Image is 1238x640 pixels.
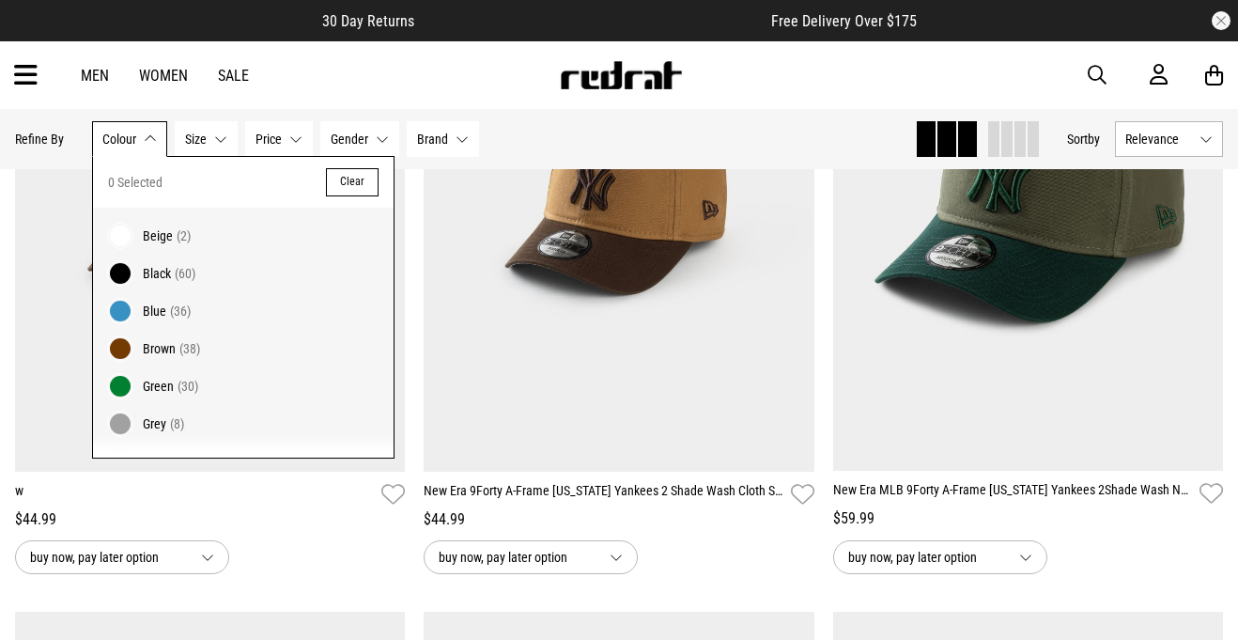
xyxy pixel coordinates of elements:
button: Gender [320,121,399,157]
a: Men [81,67,109,85]
iframe: Customer reviews powered by Trustpilot [452,11,734,30]
span: Colour [102,132,136,147]
span: Blue [143,304,166,319]
span: (30) [178,379,198,394]
span: buy now, pay later option [30,546,186,569]
a: w [15,481,374,508]
span: (26) [173,454,193,469]
a: New Era 9Forty A-Frame [US_STATE] Yankees 2 Shade Wash Cloth Strap Cap - Infa [424,481,782,508]
div: $59.99 [833,507,1223,530]
span: Relevance [1125,132,1192,147]
span: Green [143,379,174,394]
button: buy now, pay later option [424,540,638,574]
button: Colour [92,121,167,157]
a: Sale [218,67,249,85]
img: Redrat logo [559,61,683,89]
button: buy now, pay later option [15,540,229,574]
div: Colour [92,156,395,459]
button: buy now, pay later option [833,540,1047,574]
div: $44.99 [424,508,813,531]
span: 0 Selected [108,171,162,194]
div: $44.99 [15,508,405,531]
span: (8) [170,416,184,431]
span: Grey [143,416,166,431]
span: Brand [417,132,448,147]
span: (38) [179,341,200,356]
span: Brown [143,341,176,356]
button: Price [245,121,313,157]
button: Brand [407,121,479,157]
button: Clear [326,168,379,196]
span: by [1088,132,1100,147]
a: New Era MLB 9Forty A-Frame [US_STATE] Yankees 2Shade Wash New Olive Snapback [833,480,1192,507]
button: Relevance [1115,121,1223,157]
span: Size [185,132,207,147]
span: Free Delivery Over $175 [771,12,917,30]
span: (60) [175,266,195,281]
span: Price [255,132,282,147]
a: Women [139,67,188,85]
span: Black [143,266,171,281]
span: (36) [170,304,191,319]
span: Multi [143,454,169,469]
span: buy now, pay later option [848,546,1004,569]
button: Sortby [1067,128,1100,150]
span: Gender [331,132,368,147]
span: 30 Day Returns [322,12,414,30]
span: buy now, pay later option [439,546,595,569]
p: Refine By [15,132,64,147]
button: Size [175,121,238,157]
span: (2) [177,228,191,243]
span: Beige [143,228,173,243]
